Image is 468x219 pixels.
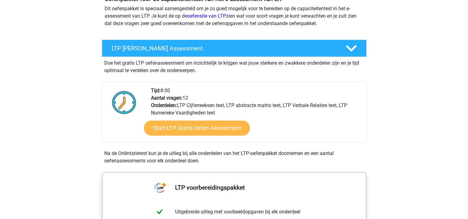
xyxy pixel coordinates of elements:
[144,121,250,135] a: Start LTP Gratis Oefen Assessment
[99,40,369,57] a: LTP [PERSON_NAME] Assessment
[105,5,364,27] p: Dit oefenpakket is speciaal samengesteld om je zo goed mogelijk voor te bereiden op de capaciteit...
[151,88,161,93] b: Tijd:
[112,45,336,52] h4: LTP [PERSON_NAME] Assessment
[102,150,367,165] div: Na de Oriëntatietest kun je de uitleg bij alle onderdelen van het LTP-oefenpakket doornemen en ee...
[102,57,367,74] div: Doe het gratis LTP oefenassessment om inzichtelijk te krijgen wat jouw sterkere en zwakkere onder...
[151,95,182,101] b: Aantal vragen:
[187,13,226,19] a: oefensite van LTP
[146,87,366,142] div: 8:00 12 LTP Cijferreeksen test, LTP abstracte matrix test, LTP Verbale Relaties test, LTP Numerie...
[151,102,177,108] b: Onderdelen:
[109,87,140,118] img: Klok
